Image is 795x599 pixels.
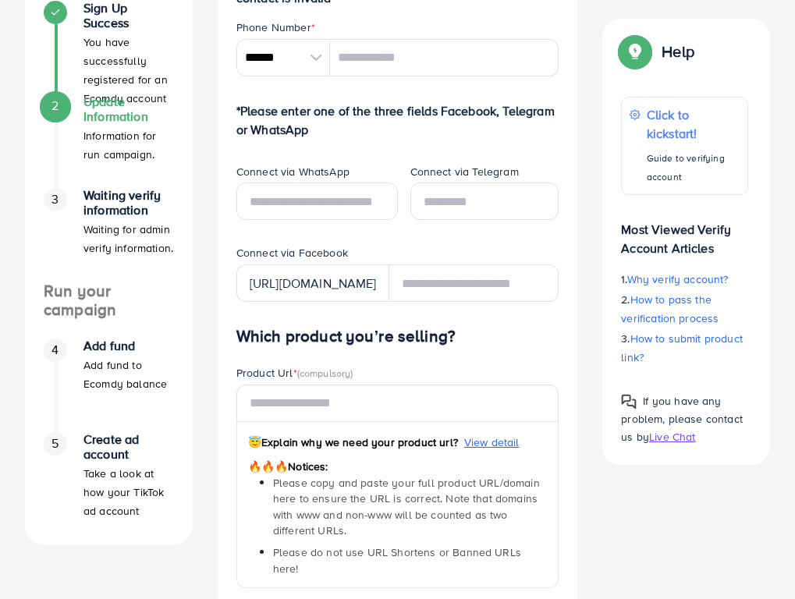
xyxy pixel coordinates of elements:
span: Notices: [248,459,328,474]
h4: Create ad account [83,432,174,462]
span: Explain why we need your product url? [248,434,458,450]
p: Click to kickstart! [647,105,740,143]
span: Live Chat [649,429,695,445]
li: Create ad account [25,432,193,526]
span: 🔥🔥🔥 [248,459,288,474]
h4: Which product you’re selling? [236,327,559,346]
div: [URL][DOMAIN_NAME] [236,264,389,302]
p: 1. [621,270,748,289]
span: View detail [464,434,520,450]
iframe: Chat [729,529,783,587]
li: Update Information [25,94,193,188]
span: Please copy and paste your full product URL/domain here to ensure the URL is correct. Note that d... [273,475,540,538]
label: Connect via Facebook [236,245,348,261]
img: Popup guide [621,394,637,409]
li: Sign Up Success [25,1,193,94]
span: Why verify account? [627,271,729,287]
p: Waiting for admin verify information. [83,220,174,257]
span: 2 [51,97,59,115]
p: Most Viewed Verify Account Articles [621,207,748,257]
h4: Waiting verify information [83,188,174,218]
span: 3 [51,190,59,208]
p: Guide to verifying account [647,149,740,186]
p: Add fund to Ecomdy balance [83,356,174,393]
p: Information for run campaign. [83,126,174,164]
h4: Update Information [83,94,174,124]
h4: Sign Up Success [83,1,174,30]
label: Product Url [236,365,353,381]
p: 3. [621,329,748,367]
label: Connect via Telegram [410,164,519,179]
p: You have successfully registered for an Ecomdy account [83,33,174,108]
p: Take a look at how your TikTok ad account works. [83,464,174,539]
label: Phone Number [236,19,315,35]
h4: Run your campaign [25,282,193,320]
img: Popup guide [621,37,649,66]
li: Add fund [25,338,193,432]
label: Connect via WhatsApp [236,164,350,179]
h4: Add fund [83,338,174,353]
p: 2. [621,290,748,328]
li: Waiting verify information [25,188,193,282]
span: How to pass the verification process [621,292,719,326]
span: 4 [51,341,59,359]
p: *Please enter one of the three fields Facebook, Telegram or WhatsApp [236,101,559,139]
span: Please do not use URL Shortens or Banned URLs here! [273,544,521,576]
span: 5 [51,434,59,452]
span: If you have any problem, please contact us by [621,393,743,445]
span: How to submit product link? [621,331,743,365]
p: Help [662,42,694,61]
span: 😇 [248,434,261,450]
span: (compulsory) [297,366,353,380]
